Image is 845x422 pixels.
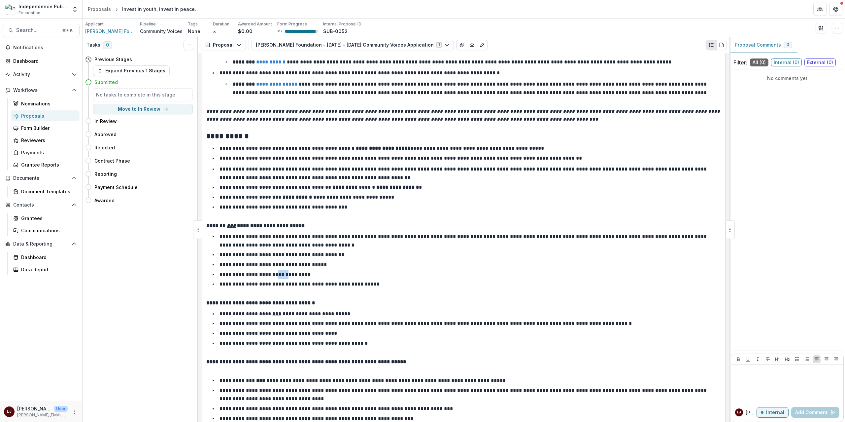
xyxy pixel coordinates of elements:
button: Get Help [829,3,842,16]
p: Filter: [733,58,747,66]
p: Awarded Amount [238,21,272,27]
button: Partners [813,3,827,16]
div: Independence Public Media Foundation [18,3,68,10]
a: Dashboard [3,56,80,66]
button: Add Comment [791,407,839,418]
h4: Awarded [94,197,115,204]
div: Invest in youth, invest in peace. [122,6,196,13]
p: Duration [213,21,229,27]
h4: Reporting [94,171,117,177]
div: Lorraine Jabouin [7,409,12,414]
button: Expand Previous 1 Stages [93,65,170,76]
span: Internal ( 0 ) [771,58,802,66]
h4: In Review [94,118,117,125]
div: Nominations [21,100,74,107]
button: Open Workflows [3,85,80,96]
div: Lorraine Jabouin [737,411,741,414]
button: Notifications [3,42,80,53]
button: PDF view [716,40,727,50]
h4: Payment Schedule [94,184,138,191]
a: Document Templates [11,186,80,197]
h4: Contract Phase [94,157,130,164]
span: Activity [13,72,69,77]
div: Data Report [21,266,74,273]
div: Grantee Reports [21,161,74,168]
button: Plaintext view [706,40,717,50]
p: [PERSON_NAME] [746,409,757,416]
button: More [70,408,78,416]
button: Align Right [832,355,840,363]
div: Reviewers [21,137,74,144]
button: Bullet List [793,355,801,363]
span: Search... [16,27,58,33]
div: ⌘ + K [61,27,74,34]
nav: breadcrumb [85,4,199,14]
button: Open Contacts [3,200,80,210]
p: ∞ [213,28,216,35]
p: Applicant [85,21,104,27]
span: Data & Reporting [13,241,69,247]
button: Open Documents [3,173,80,183]
div: Form Builder [21,125,74,132]
div: Document Templates [21,188,74,195]
a: Communications [11,225,80,236]
button: Search... [3,24,80,37]
span: All ( 0 ) [750,58,768,66]
h3: Tasks [86,42,100,48]
p: No comments yet [733,75,841,82]
button: [PERSON_NAME] Foundation - [DATE] - [DATE] Community Voices Application1 [252,40,454,50]
span: Foundation [18,10,40,16]
div: Grantees [21,215,74,222]
div: Dashboard [21,254,74,261]
a: Form Builder [11,123,80,134]
div: Proposals [88,6,111,13]
h5: No tasks to complete in this stage [96,91,190,98]
p: [PERSON_NAME][EMAIL_ADDRESS][DOMAIN_NAME] [17,412,68,418]
button: Proposal [201,40,246,50]
a: [PERSON_NAME] Foundation [85,28,135,35]
button: Bold [734,355,742,363]
p: SUB-0052 [323,28,348,35]
p: [PERSON_NAME] [17,405,51,412]
a: Proposals [11,110,80,121]
a: Grantees [11,213,80,224]
p: Internal [766,410,784,415]
span: 0 [103,41,112,49]
button: Open Data & Reporting [3,239,80,249]
p: Tags [188,21,198,27]
h4: Approved [94,131,117,138]
button: Toggle View Cancelled Tasks [184,40,194,50]
p: $0.00 [238,28,253,35]
button: Align Left [813,355,821,363]
div: Dashboard [13,58,74,64]
button: Align Center [823,355,830,363]
p: Community Voices [140,28,183,35]
a: Data Report [11,264,80,275]
span: Workflows [13,88,69,93]
span: Notifications [13,45,77,51]
button: Proposal Comments [729,37,797,53]
span: 0 [787,42,789,47]
img: Independence Public Media Foundation [5,4,16,15]
span: Contacts [13,202,69,208]
button: Heading 2 [783,355,791,363]
a: Nominations [11,98,80,109]
button: Open entity switcher [70,3,80,16]
button: Strike [764,355,772,363]
p: User [54,406,68,412]
span: Documents [13,175,69,181]
div: Proposals [21,112,74,119]
h4: Rejected [94,144,115,151]
a: Grantee Reports [11,159,80,170]
button: Underline [744,355,752,363]
p: Internal Proposal ID [323,21,361,27]
a: Proposals [85,4,114,14]
button: Internal [757,407,789,418]
p: Pipeline [140,21,156,27]
button: Edit as form [477,40,488,50]
button: View Attached Files [456,40,467,50]
a: Reviewers [11,135,80,146]
span: External ( 0 ) [804,58,836,66]
div: Communications [21,227,74,234]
